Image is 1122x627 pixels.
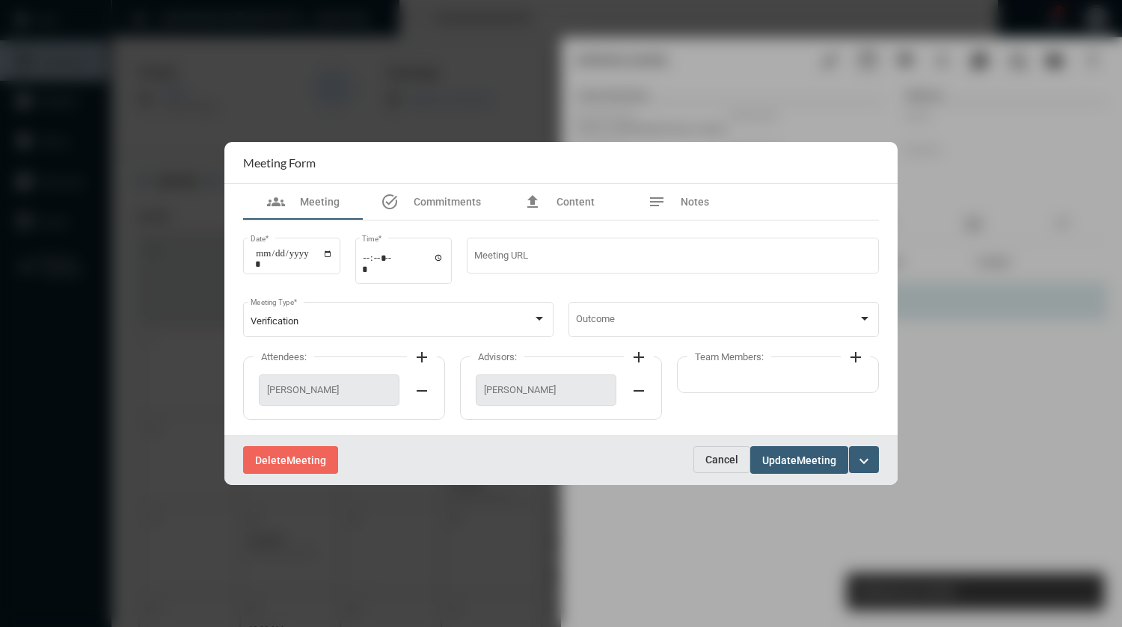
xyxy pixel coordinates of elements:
span: Meeting [300,196,340,208]
span: Notes [681,196,709,208]
mat-icon: expand_more [855,452,873,470]
label: Attendees: [254,351,314,362]
span: Meeting [797,454,836,466]
h2: Meeting Form [243,155,316,170]
span: Update [762,454,797,466]
button: Cancel [693,446,750,473]
span: Delete [255,454,286,466]
label: Team Members: [687,351,771,362]
button: DeleteMeeting [243,446,338,474]
mat-icon: task_alt [381,193,399,211]
mat-icon: file_upload [524,193,542,211]
mat-icon: remove [630,382,648,400]
span: [PERSON_NAME] [267,384,391,395]
mat-icon: add [847,348,865,366]
mat-icon: notes [648,193,666,211]
mat-icon: groups [267,193,285,211]
span: [PERSON_NAME] [484,384,608,395]
span: Meeting [286,454,326,466]
label: Advisors: [470,351,524,362]
mat-icon: add [630,348,648,366]
span: Commitments [414,196,481,208]
span: Verification [251,315,298,327]
mat-icon: add [413,348,431,366]
span: Content [557,196,595,208]
mat-icon: remove [413,382,431,400]
button: UpdateMeeting [750,446,848,474]
span: Cancel [705,454,738,466]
